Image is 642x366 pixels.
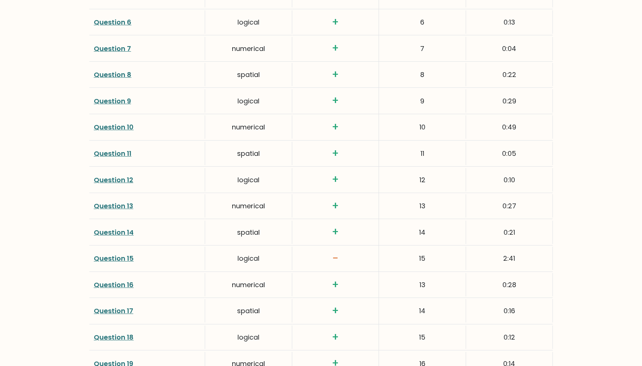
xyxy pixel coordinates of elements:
div: spatial [205,299,292,322]
div: 0:21 [466,221,553,244]
h3: + [297,279,374,291]
a: Question 7 [94,44,131,53]
div: numerical [205,115,292,139]
div: 14 [379,221,466,244]
div: 0:27 [466,194,553,218]
div: 8 [379,63,466,86]
h3: - [297,252,374,265]
div: 13 [379,273,466,296]
div: 6 [379,10,466,34]
div: logical [205,168,292,192]
div: 10 [379,115,466,139]
div: 0:28 [466,273,553,296]
div: logical [205,325,292,349]
a: Question 12 [94,175,133,184]
div: numerical [205,273,292,296]
a: Question 16 [94,280,134,289]
a: Question 15 [94,254,134,263]
div: 0:12 [466,325,553,349]
h3: + [297,68,374,81]
div: numerical [205,194,292,218]
div: spatial [205,63,292,86]
div: logical [205,89,292,113]
a: Question 8 [94,70,131,79]
h3: + [297,147,374,160]
div: 0:04 [466,37,553,60]
div: 0:22 [466,63,553,86]
a: Question 9 [94,96,131,106]
h3: + [297,121,374,134]
div: 13 [379,194,466,218]
a: Question 14 [94,228,134,237]
a: Question 6 [94,17,131,27]
a: Question 13 [94,201,133,211]
div: 7 [379,37,466,60]
h3: + [297,94,374,107]
h3: + [297,331,374,344]
div: spatial [205,221,292,244]
div: 14 [379,299,466,322]
a: Question 11 [94,149,131,158]
div: 15 [379,247,466,270]
div: 0:13 [466,10,553,34]
div: 0:05 [466,142,553,165]
div: 12 [379,168,466,192]
div: logical [205,247,292,270]
div: numerical [205,37,292,60]
a: Question 10 [94,122,134,132]
h3: + [297,226,374,238]
h3: + [297,16,374,29]
div: spatial [205,142,292,165]
div: 0:49 [466,115,553,139]
div: 0:16 [466,299,553,322]
div: 0:29 [466,89,553,113]
div: 2:41 [466,247,553,270]
h3: + [297,200,374,212]
h3: + [297,42,374,55]
h3: + [297,305,374,317]
a: Question 18 [94,333,134,342]
a: Question 17 [94,306,133,315]
div: logical [205,10,292,34]
div: 9 [379,89,466,113]
div: 11 [379,142,466,165]
h3: + [297,173,374,186]
div: 0:10 [466,168,553,192]
div: 15 [379,325,466,349]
